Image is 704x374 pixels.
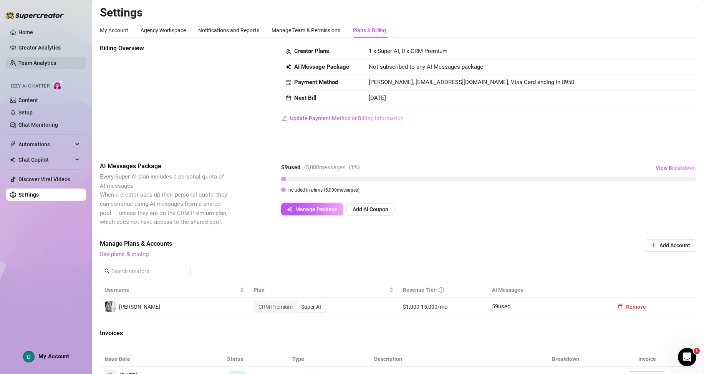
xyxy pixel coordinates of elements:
strong: Next Bill [294,94,316,101]
span: View Breakdown [656,165,696,171]
span: Manage Package [295,206,338,212]
a: Content [18,97,38,103]
span: thunderbolt [10,141,16,147]
span: info-circle [439,287,444,293]
span: Username [104,286,238,294]
th: Description [369,352,533,367]
a: Home [18,29,33,35]
div: Manage Team & Permissions [272,26,340,35]
img: logo-BBDzfeDw.svg [6,12,64,19]
span: Add Account [659,242,690,248]
span: Add AI Coupon [353,206,388,212]
div: Agency Workspace [141,26,186,35]
span: [DATE] [369,94,386,101]
input: Search creators [111,267,180,275]
span: Not subscribed to any AI Messages package [369,63,483,72]
div: CRM Premium [254,301,297,312]
th: Breakdown [533,352,598,367]
span: edit [282,116,287,121]
a: Discover Viral Videos [18,176,70,182]
button: Add Account [645,239,696,252]
div: Super AI [297,301,325,312]
span: Manage Plans & Accounts [100,239,593,248]
a: Team Analytics [18,60,56,66]
span: ( 1 %) [349,164,360,171]
img: ACg8ocInaBLPQ99JdyNnZT8p5pxSeggu3an2JzfvPqNhQSekDlM9Zg=s96-c [23,351,34,362]
th: Username [100,283,249,298]
span: AI Messages Package [100,162,229,171]
span: / 5,000 messages [303,164,346,171]
a: Settings [18,192,39,198]
span: [PERSON_NAME] [119,304,160,310]
img: Elizabeth [105,301,116,312]
span: calendar [286,95,291,101]
th: Invoice [598,352,696,367]
strong: AI Message Package [294,63,349,70]
span: Billing Overview [100,44,229,53]
button: Manage Package [281,203,343,215]
span: credit-card [286,80,291,85]
span: Invoices [100,329,229,338]
span: Chat Copilot [18,154,73,166]
span: search [104,268,110,274]
a: Creator Analytics [18,41,80,54]
td: $1,000-15,000/mo [398,298,488,316]
span: Included in plans ( 5,000 messages) [287,187,359,193]
a: Setup [18,109,33,116]
span: My Account [38,353,69,360]
th: AI Messages [487,283,607,298]
span: 1 x Super AI, 0 x CRM Premium [369,48,447,55]
span: Revenue Tier [403,287,436,293]
span: Plan [253,286,387,294]
div: My Account [100,26,128,35]
h2: Settings [100,5,696,20]
th: Status [222,352,288,367]
th: Issue Date [100,352,222,367]
span: [PERSON_NAME], [EMAIL_ADDRESS][DOMAIN_NAME], Visa Card ending in 8950 [369,79,574,86]
span: Izzy AI Chatter [11,83,50,90]
div: Plans & Billing [353,26,386,35]
span: team [286,49,291,54]
span: Every Super AI plan includes a personal quota of AI messages. When a creator uses up their person... [100,173,227,225]
a: Chat Monitoring [18,122,58,128]
button: View Breakdown [655,162,696,174]
span: 59 used [492,303,510,310]
span: delete [618,304,623,309]
img: Chat Copilot [10,157,15,162]
img: AI Chatter [53,79,65,91]
strong: Payment Method [294,79,338,86]
span: Automations [18,138,73,151]
button: Update Payment Method or Billing Information [281,112,404,124]
div: Notifications and Reports [198,26,259,35]
button: Add AI Coupon [346,203,394,215]
span: Update Payment Method or Billing Information [290,115,404,121]
strong: Creator Plans [294,48,329,55]
a: See plans & pricing [100,251,149,258]
span: Remove [626,304,646,310]
iframe: Intercom live chat [678,348,696,366]
button: Remove [611,301,652,313]
strong: 59 used [281,164,300,171]
th: Type [288,352,369,367]
th: Plan [249,283,398,298]
span: 1 [694,348,700,354]
span: plus [651,242,656,248]
div: segmented control [253,301,326,313]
